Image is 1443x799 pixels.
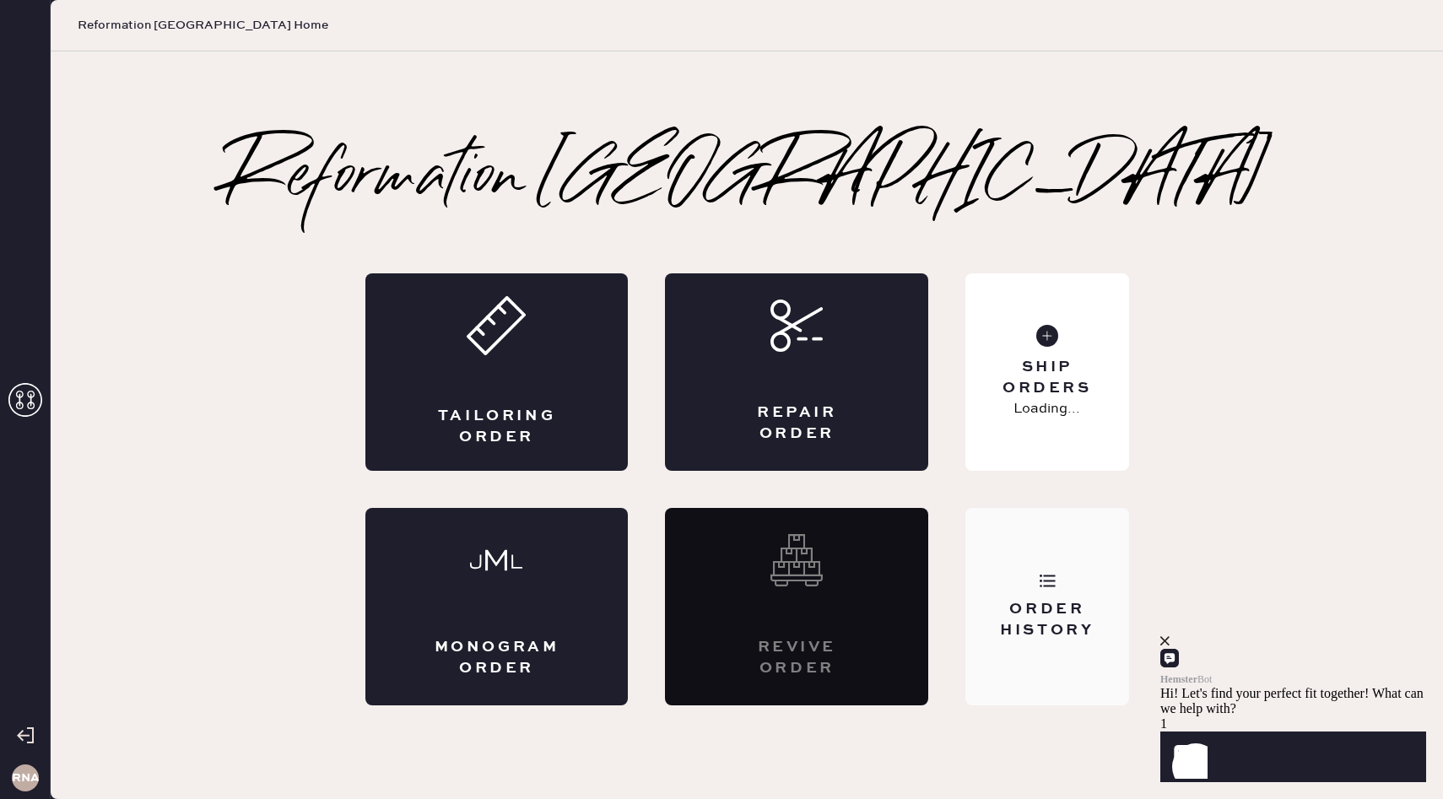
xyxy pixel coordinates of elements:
[732,637,861,679] div: Revive order
[433,406,561,448] div: Tailoring Order
[433,637,561,679] div: Monogram Order
[665,508,928,705] div: Interested? Contact us at care@hemster.co
[1013,399,1080,419] p: Loading...
[78,17,328,34] span: Reformation [GEOGRAPHIC_DATA] Home
[979,599,1115,641] div: Order History
[1160,571,1439,796] iframe: Front Chat
[979,357,1115,399] div: Ship Orders
[225,145,1269,213] h2: Reformation [GEOGRAPHIC_DATA]
[12,772,39,784] h3: RNA
[732,402,861,445] div: Repair Order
